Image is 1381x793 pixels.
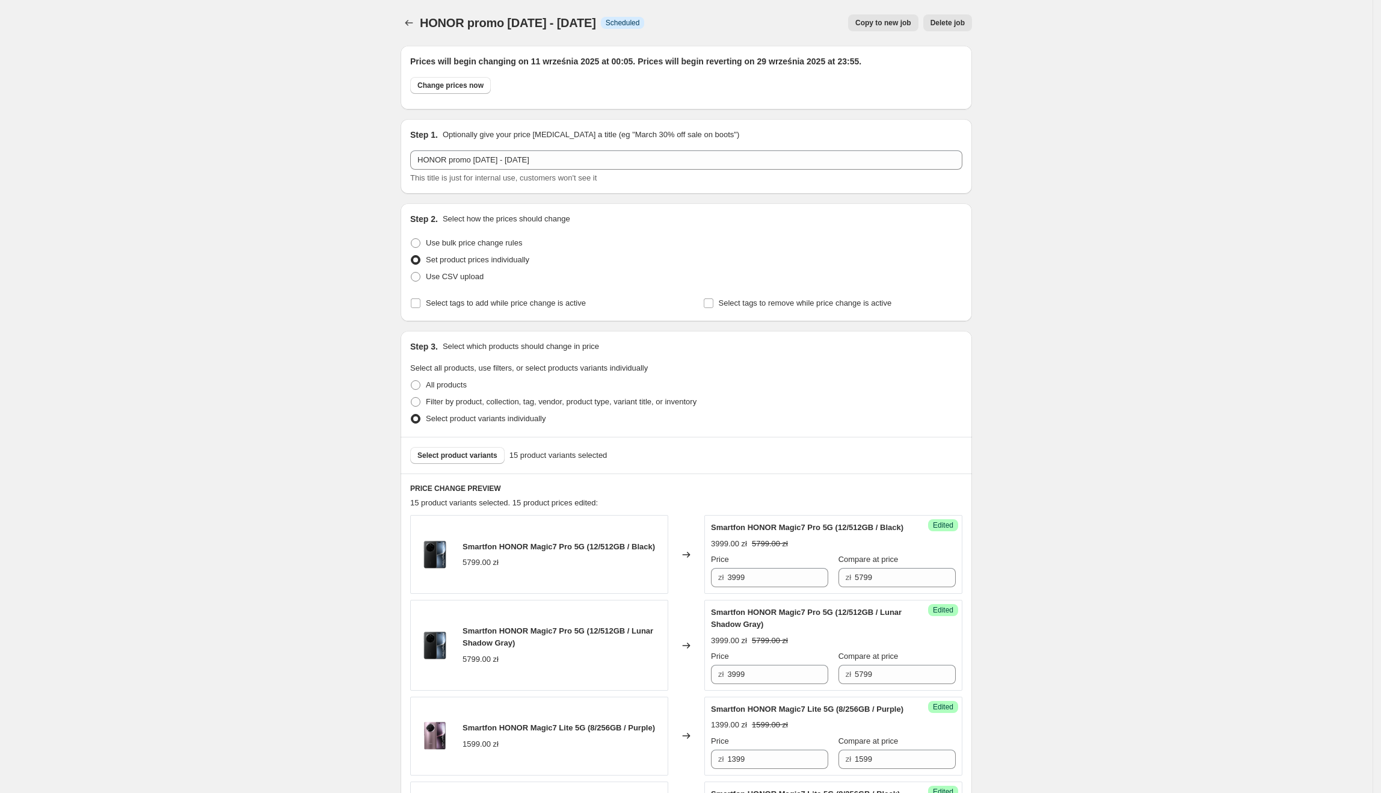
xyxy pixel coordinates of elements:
[426,298,586,307] span: Select tags to add while price change is active
[718,754,724,764] span: zł
[752,635,788,647] strike: 5799.00 zł
[846,573,851,582] span: zł
[410,498,598,507] span: 15 product variants selected. 15 product prices edited:
[838,736,899,745] span: Compare at price
[463,542,655,551] span: Smartfon HONOR Magic7 Pro 5G (12/512GB / Black)
[426,414,546,423] span: Select product variants individually
[463,738,499,750] div: 1599.00 zł
[711,608,902,629] span: Smartfon HONOR Magic7 Pro 5G (12/512GB / Lunar Shadow Gray)
[410,150,962,170] input: 30% off holiday sale
[719,298,892,307] span: Select tags to remove while price change is active
[718,670,724,679] span: zł
[711,736,729,745] span: Price
[933,605,953,615] span: Edited
[930,18,965,28] span: Delete job
[417,718,453,754] img: 19711_HONOR-Magic7-Lite-Purple-1_80x.png
[417,628,453,664] img: 19687_HONOR-Magic7-Pro-1_80x.png
[711,719,747,731] div: 1399.00 zł
[443,129,739,141] p: Optionally give your price [MEDICAL_DATA] a title (eg "March 30% off sale on boots")
[417,451,497,460] span: Select product variants
[410,447,505,464] button: Select product variants
[848,14,918,31] button: Copy to new job
[410,341,438,353] h2: Step 3.
[752,719,788,731] strike: 1599.00 zł
[410,484,962,493] h6: PRICE CHANGE PREVIEW
[417,537,453,573] img: 19687_HONOR-Magic7-Pro-1_80x.png
[838,555,899,564] span: Compare at price
[410,213,438,225] h2: Step 2.
[933,702,953,712] span: Edited
[711,523,903,532] span: Smartfon HONOR Magic7 Pro 5G (12/512GB / Black)
[443,341,599,353] p: Select which products should change in price
[401,14,417,31] button: Price change jobs
[410,129,438,141] h2: Step 1.
[410,363,648,372] span: Select all products, use filters, or select products variants individually
[752,538,788,550] strike: 5799.00 zł
[711,555,729,564] span: Price
[410,77,491,94] button: Change prices now
[711,705,903,714] span: Smartfon HONOR Magic7 Lite 5G (8/256GB / Purple)
[426,397,697,406] span: Filter by product, collection, tag, vendor, product type, variant title, or inventory
[410,55,962,67] h2: Prices will begin changing on 11 września 2025 at 00:05. Prices will begin reverting on 29 wrześn...
[718,573,724,582] span: zł
[426,238,522,247] span: Use bulk price change rules
[711,538,747,550] div: 3999.00 zł
[846,754,851,764] span: zł
[711,635,747,647] div: 3999.00 zł
[426,272,484,281] span: Use CSV upload
[463,723,655,732] span: Smartfon HONOR Magic7 Lite 5G (8/256GB / Purple)
[463,626,653,647] span: Smartfon HONOR Magic7 Pro 5G (12/512GB / Lunar Shadow Gray)
[838,652,899,661] span: Compare at price
[923,14,972,31] button: Delete job
[855,18,911,28] span: Copy to new job
[463,653,499,665] div: 5799.00 zł
[711,652,729,661] span: Price
[410,173,597,182] span: This title is just for internal use, customers won't see it
[417,81,484,90] span: Change prices now
[420,16,596,29] span: HONOR promo [DATE] - [DATE]
[426,255,529,264] span: Set product prices individually
[426,380,467,389] span: All products
[846,670,851,679] span: zł
[463,557,499,569] div: 5799.00 zł
[509,449,607,461] span: 15 product variants selected
[933,520,953,530] span: Edited
[606,18,640,28] span: Scheduled
[443,213,570,225] p: Select how the prices should change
